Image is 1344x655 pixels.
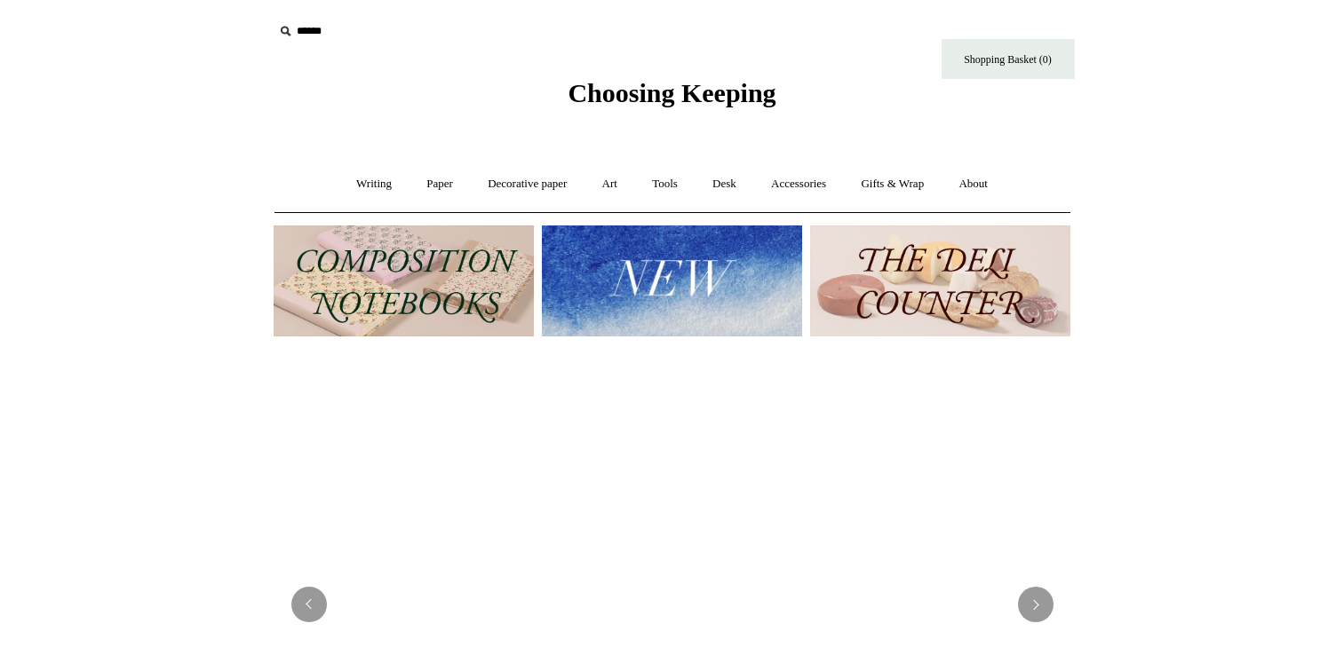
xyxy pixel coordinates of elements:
[755,161,842,208] a: Accessories
[410,161,469,208] a: Paper
[942,39,1075,79] a: Shopping Basket (0)
[472,161,583,208] a: Decorative paper
[568,78,775,107] span: Choosing Keeping
[942,161,1004,208] a: About
[340,161,408,208] a: Writing
[291,587,327,622] button: Previous
[542,225,802,336] img: New.jpg__PID:f73bdf93-380a-4a35-bcfe-7823039498e1
[696,161,752,208] a: Desk
[845,161,940,208] a: Gifts & Wrap
[1018,587,1054,622] button: Next
[636,161,694,208] a: Tools
[586,161,633,208] a: Art
[810,225,1070,336] img: The Deli Counter
[274,225,534,336] img: 202302 Composition ledgers.jpg__PID:69722ee6-fa44-49dd-a067-31375e5d54ec
[568,92,775,105] a: Choosing Keeping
